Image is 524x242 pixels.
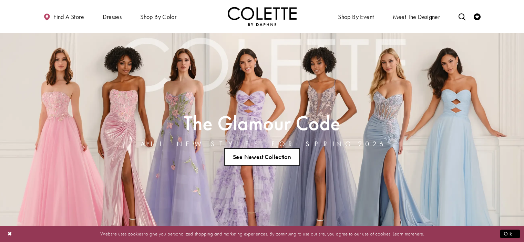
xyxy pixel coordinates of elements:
a: See Newest Collection The Glamour Code ALL NEW STYLES FOR SPRING 2026 [224,148,300,166]
a: here [414,230,423,237]
a: Meet the designer [391,7,442,26]
a: Find a store [42,7,86,26]
span: Dresses [101,7,123,26]
span: Shop by color [140,13,176,20]
ul: Slider Links [138,146,386,168]
span: Meet the designer [393,13,440,20]
span: Find a store [53,13,84,20]
h2: The Glamour Code [141,114,384,133]
a: Toggle search [457,7,467,26]
span: Shop By Event [336,7,376,26]
a: Visit Home Page [228,7,297,26]
button: Submit Dialog [500,230,520,238]
img: Colette by Daphne [228,7,297,26]
p: Website uses cookies to give you personalized shopping and marketing experiences. By continuing t... [50,229,474,239]
h4: ALL NEW STYLES FOR SPRING 2026 [141,140,384,148]
span: Dresses [103,13,122,20]
button: Close Dialog [4,228,16,240]
a: Check Wishlist [472,7,482,26]
span: Shop By Event [338,13,374,20]
span: Shop by color [138,7,178,26]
